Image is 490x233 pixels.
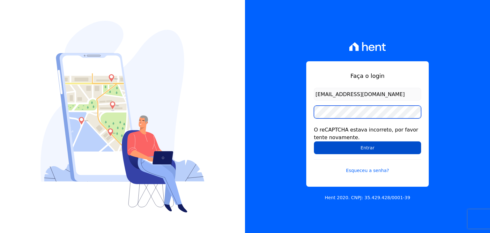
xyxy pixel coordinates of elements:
h1: Faça o login [314,71,421,80]
p: Hent 2020. CNPJ: 35.429.428/0001-39 [325,194,410,201]
div: O reCAPTCHA estava incorreto, por favor tente novamente. [314,126,421,141]
input: Entrar [314,141,421,154]
input: Email [314,88,421,101]
a: Esqueceu a senha? [314,159,421,174]
img: Login [41,21,204,213]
